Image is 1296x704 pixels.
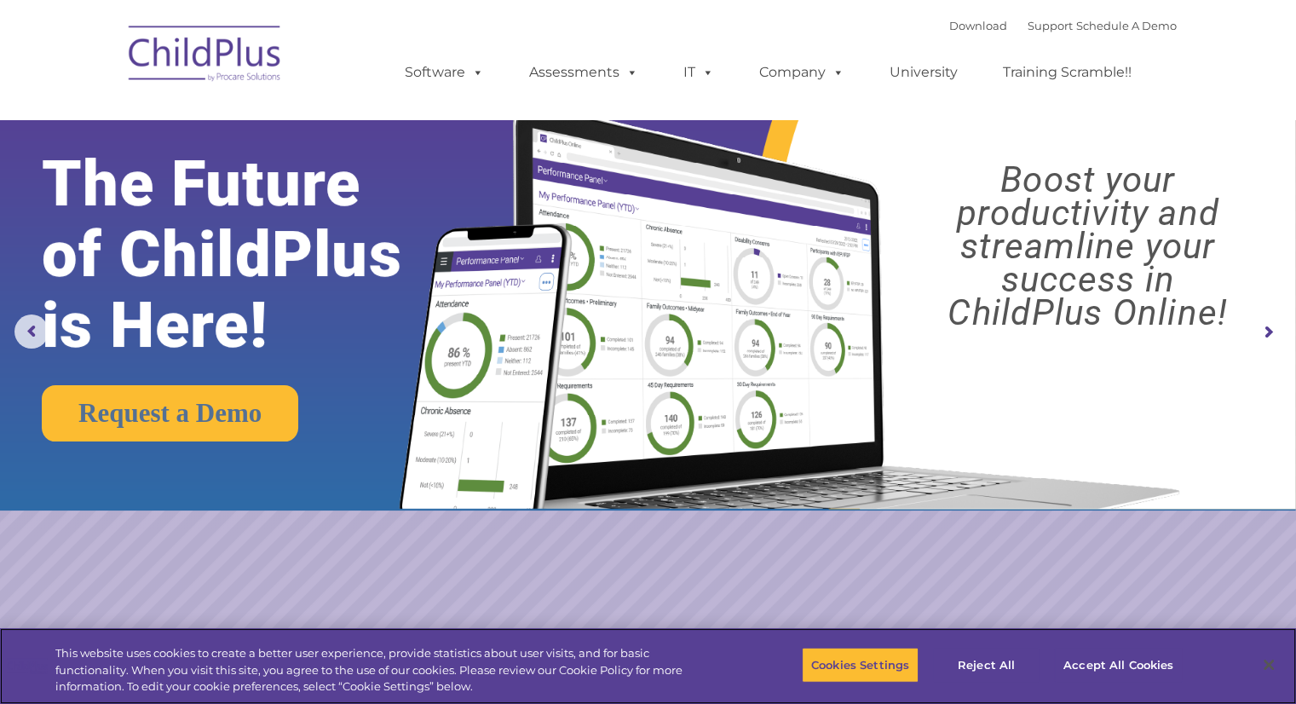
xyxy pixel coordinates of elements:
[237,113,289,125] span: Last name
[388,55,501,89] a: Software
[986,55,1149,89] a: Training Scramble!!
[1028,19,1073,32] a: Support
[949,19,1177,32] font: |
[1250,646,1287,684] button: Close
[120,14,291,99] img: ChildPlus by Procare Solutions
[512,55,655,89] a: Assessments
[802,647,919,683] button: Cookies Settings
[237,182,309,195] span: Phone number
[42,385,298,441] a: Request a Demo
[1076,19,1177,32] a: Schedule A Demo
[873,55,975,89] a: University
[949,19,1007,32] a: Download
[42,148,456,361] rs-layer: The Future of ChildPlus is Here!
[666,55,731,89] a: IT
[933,647,1040,683] button: Reject All
[1054,647,1183,683] button: Accept All Cookies
[896,163,1280,329] rs-layer: Boost your productivity and streamline your success in ChildPlus Online!
[55,645,713,695] div: This website uses cookies to create a better user experience, provide statistics about user visit...
[742,55,861,89] a: Company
